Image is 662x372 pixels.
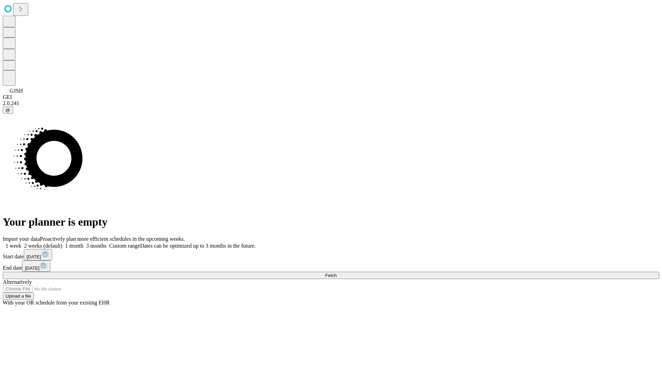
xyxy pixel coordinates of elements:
span: Fetch [325,273,337,278]
button: Upload a file [3,292,34,300]
span: [DATE] [27,254,41,259]
span: Custom range [109,243,140,249]
span: 2 weeks (default) [24,243,62,249]
h1: Your planner is empty [3,216,659,228]
span: GJSH [10,88,23,94]
div: 2.0.241 [3,100,659,106]
span: Import your data [3,236,40,242]
div: GEI [3,94,659,100]
button: @ [3,106,13,114]
span: [DATE] [25,266,39,271]
span: Dates can be optimized up to 3 months in the future. [140,243,255,249]
span: 3 months [86,243,107,249]
span: With your OR schedule from your existing EHR [3,300,110,306]
div: Start date [3,249,659,260]
div: End date [3,260,659,272]
span: 1 month [65,243,83,249]
span: @ [6,107,10,113]
span: Alternatively [3,279,32,285]
span: 1 week [6,243,21,249]
button: [DATE] [24,249,52,260]
button: [DATE] [22,260,50,272]
span: Proactively plan more efficient schedules in the upcoming weeks. [40,236,185,242]
button: Fetch [3,272,659,279]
